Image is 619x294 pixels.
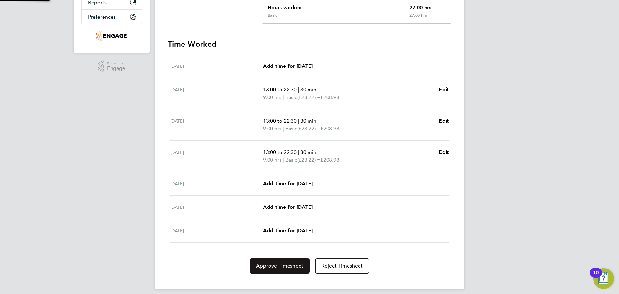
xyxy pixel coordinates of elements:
span: Preferences [88,14,116,20]
span: £208.98 [320,157,339,163]
div: [DATE] [170,180,263,188]
span: 30 min [300,118,316,124]
a: Add time for [DATE] [263,203,313,211]
span: | [283,157,284,163]
span: 30 min [300,86,316,93]
span: 13:00 to 22:30 [263,149,297,155]
span: Add time for [DATE] [263,228,313,234]
span: Basic [285,156,297,164]
button: Approve Timesheet [250,258,310,274]
span: (£23.22) = [297,94,320,100]
span: Reject Timesheet [321,263,363,269]
a: Add time for [DATE] [263,180,313,188]
span: | [298,149,299,155]
span: | [283,94,284,100]
span: Edit [439,149,449,155]
button: Preferences [82,10,142,24]
div: [DATE] [170,148,263,164]
span: Edit [439,86,449,93]
span: Engage [107,66,125,71]
span: | [298,118,299,124]
a: Edit [439,86,449,94]
img: g4s7-logo-retina.png [96,31,126,41]
div: [DATE] [170,117,263,133]
span: Basic [285,125,297,133]
span: 9.00 hrs [263,126,281,132]
span: 13:00 to 22:30 [263,118,297,124]
a: Edit [439,117,449,125]
div: 27.00 hrs [404,13,451,23]
a: Add time for [DATE] [263,227,313,235]
span: 9.00 hrs [263,94,281,100]
div: 10 [593,273,599,281]
span: Approve Timesheet [256,263,303,269]
a: Edit [439,148,449,156]
a: Go to home page [81,31,142,41]
div: [DATE] [170,227,263,235]
span: Add time for [DATE] [263,180,313,187]
span: Edit [439,118,449,124]
a: Add time for [DATE] [263,62,313,70]
span: 30 min [300,149,316,155]
h3: Time Worked [168,39,451,49]
span: (£23.22) = [297,126,320,132]
span: Powered by [107,60,125,66]
span: £208.98 [320,126,339,132]
button: Reject Timesheet [315,258,369,274]
span: Add time for [DATE] [263,63,313,69]
span: £208.98 [320,94,339,100]
button: Open Resource Center, 10 new notifications [593,268,614,289]
span: 13:00 to 22:30 [263,86,297,93]
div: [DATE] [170,62,263,70]
span: | [298,86,299,93]
a: Powered byEngage [98,60,125,73]
div: Basic [268,13,277,18]
span: Add time for [DATE] [263,204,313,210]
span: Basic [285,94,297,101]
div: [DATE] [170,86,263,101]
span: 9.00 hrs [263,157,281,163]
span: | [283,126,284,132]
div: [DATE] [170,203,263,211]
span: (£23.22) = [297,157,320,163]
